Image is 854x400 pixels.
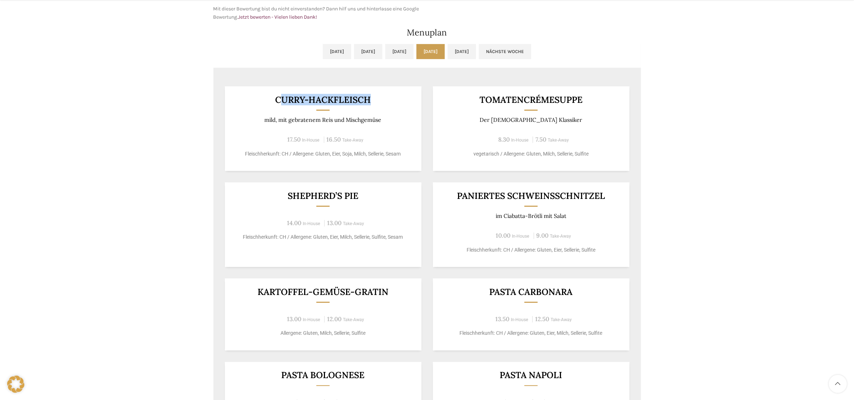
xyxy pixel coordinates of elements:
span: 17.50 [288,135,301,143]
h3: Kartoffel-Gemüse-Gratin [233,287,412,296]
p: Allergene: Gluten, Milch, Sellerie, Sulfite [233,329,412,337]
span: Take-Away [343,138,364,143]
h3: Paniertes Schweinsschnitzel [442,191,621,200]
span: In-House [303,221,320,226]
span: Take-Away [551,317,572,322]
span: Take-Away [550,234,571,239]
span: Take-Away [343,317,364,322]
span: 13.00 [287,315,301,323]
span: 12.00 [327,315,341,323]
span: Take-Away [548,138,569,143]
a: [DATE] [323,44,351,59]
span: 8.30 [498,135,510,143]
p: Fleischherkunft: CH / Allergene: Gluten, Eier, Milch, Sellerie, Sulfite, Sesam [233,233,412,241]
span: In-House [512,234,530,239]
a: Jetzt bewerten - Vielen lieben Dank! [239,14,317,20]
a: [DATE] [354,44,382,59]
span: 12.50 [535,315,549,323]
span: In-House [303,317,320,322]
h3: Pasta Bolognese [233,371,412,380]
span: Take-Away [343,221,364,226]
span: 9.00 [537,232,549,239]
p: im Ciabatta-Brötli mit Salat [442,213,621,219]
a: Scroll to top button [829,375,847,393]
span: In-House [511,317,528,322]
p: Der [DEMOGRAPHIC_DATA] Klassiker [442,116,621,123]
span: 13.50 [495,315,509,323]
a: [DATE] [385,44,414,59]
p: mild, mit gebratenem Reis und Mischgemüse [233,116,412,123]
span: In-House [302,138,320,143]
span: 13.00 [327,219,341,227]
h3: Pasta Napoli [442,371,621,380]
span: 16.50 [327,135,341,143]
span: In-House [511,138,529,143]
p: Mit dieser Bewertung bist du nicht einverstanden? Dann hilf uns und hinterlasse eine Google Bewer... [213,5,424,21]
h3: Tomatencrémesuppe [442,95,621,104]
a: [DATE] [448,44,476,59]
a: Nächste Woche [479,44,531,59]
p: Fleischherkunft: CH / Allergene: Gluten, Eier, Soja, Milch, Sellerie, Sesam [233,150,412,158]
span: 7.50 [535,135,546,143]
p: vegetarisch / Allergene: Gluten, Milch, Sellerie, Sulfite [442,150,621,158]
h3: Curry-Hackfleisch [233,95,412,104]
p: Fleischherkunft: CH / Allergene: Gluten, Eier, Milch, Sellerie, Sulfite [442,329,621,337]
span: 10.00 [496,232,511,239]
h3: Pasta Carbonara [442,287,621,296]
h2: Menuplan [213,28,641,37]
p: Fleischherkunft: CH / Allergene: Gluten, Eier, Sellerie, Sulfite [442,246,621,254]
a: [DATE] [416,44,445,59]
span: 14.00 [287,219,301,227]
h3: Shepherd’s Pie [233,191,412,200]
